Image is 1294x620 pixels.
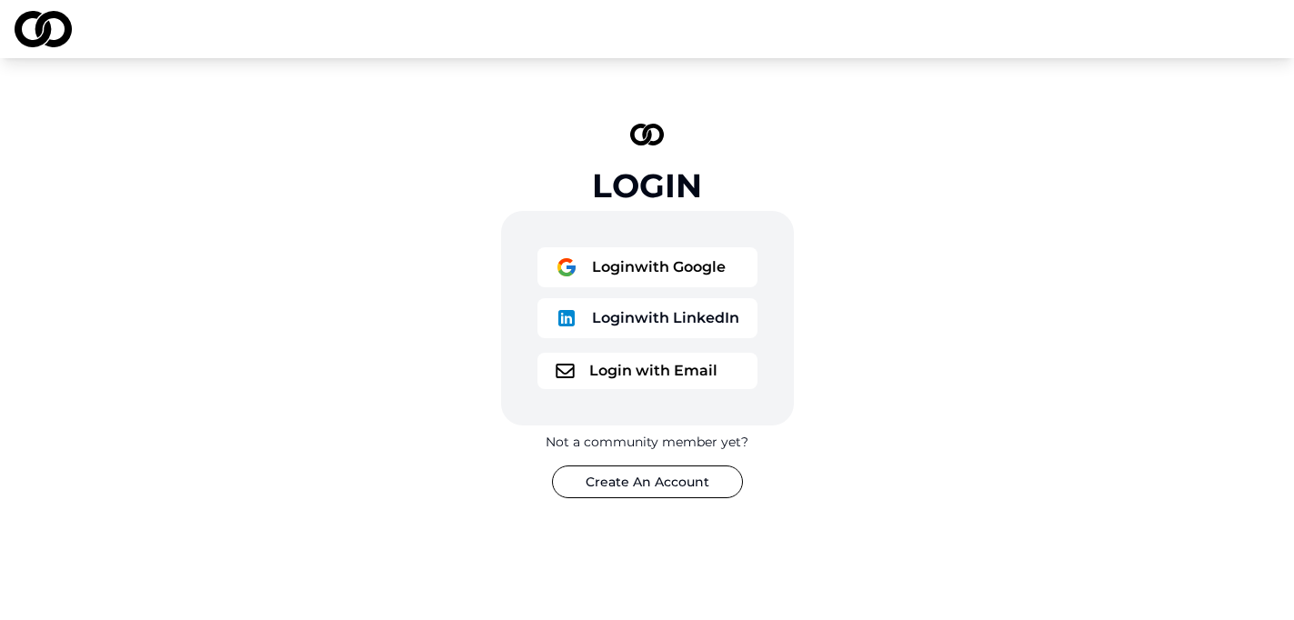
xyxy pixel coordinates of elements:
[537,353,757,389] button: logoLogin with Email
[537,247,757,287] button: logoLoginwith Google
[556,364,575,378] img: logo
[552,465,743,498] button: Create An Account
[556,307,577,329] img: logo
[630,124,665,145] img: logo
[546,433,748,451] div: Not a community member yet?
[15,11,72,47] img: logo
[556,256,577,278] img: logo
[537,298,757,338] button: logoLoginwith LinkedIn
[592,167,702,204] div: Login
